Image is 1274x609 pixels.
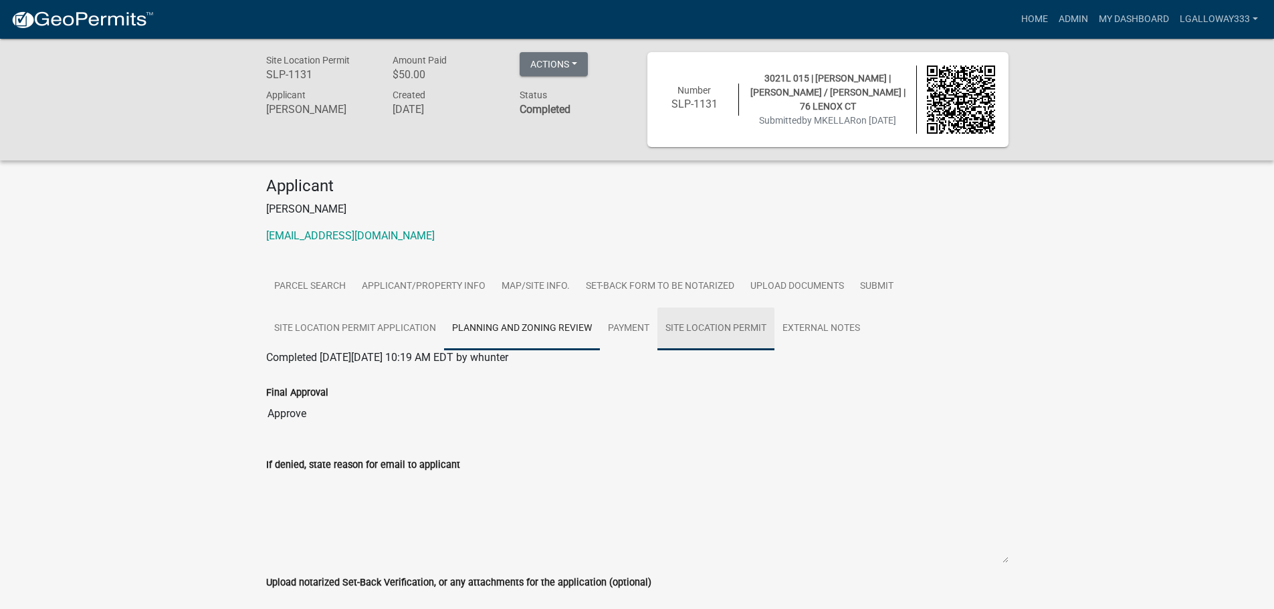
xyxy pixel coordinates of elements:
span: Submitted on [DATE] [759,115,896,126]
span: Completed [DATE][DATE] 10:19 AM EDT by whunter [266,351,508,364]
span: Status [520,90,547,100]
h6: SLP-1131 [266,68,373,81]
a: Upload Documents [742,265,852,308]
span: by MKELLAR [802,115,856,126]
label: If denied, state reason for email to applicant [266,461,460,470]
a: Applicant/Property Info [354,265,494,308]
a: Site Location Permit [657,308,774,350]
h4: Applicant [266,176,1008,196]
a: Set-Back Form to be Notarized [578,265,742,308]
label: Final Approval [266,388,328,398]
h6: $50.00 [393,68,500,81]
img: QR code [927,66,995,134]
a: Payment [600,308,657,350]
a: Submit [852,265,901,308]
strong: Completed [520,103,570,116]
a: Map/Site Info. [494,265,578,308]
span: Created [393,90,425,100]
a: Home [1016,7,1053,32]
button: Actions [520,52,588,76]
a: [EMAIL_ADDRESS][DOMAIN_NAME] [266,229,435,242]
p: [PERSON_NAME] [266,201,1008,217]
a: lgalloway333 [1174,7,1263,32]
a: Admin [1053,7,1093,32]
span: Applicant [266,90,306,100]
h6: [PERSON_NAME] [266,103,373,116]
a: Site Location Permit Application [266,308,444,350]
span: 3021L 015 | [PERSON_NAME] | [PERSON_NAME] / [PERSON_NAME] | 76 LENOX CT [750,73,906,112]
h6: [DATE] [393,103,500,116]
span: Site Location Permit [266,55,350,66]
a: My Dashboard [1093,7,1174,32]
h6: SLP-1131 [661,98,729,110]
a: Parcel search [266,265,354,308]
a: Planning and Zoning Review [444,308,600,350]
a: External Notes [774,308,868,350]
span: Number [677,85,711,96]
span: Amount Paid [393,55,447,66]
label: Upload notarized Set-Back Verification, or any attachments for the application (optional) [266,578,651,588]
